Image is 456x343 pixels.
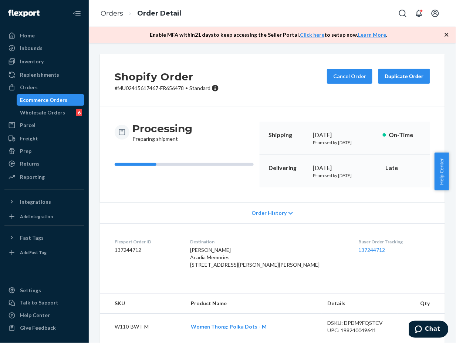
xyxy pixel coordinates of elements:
[378,69,430,84] button: Duplicate Order
[191,324,267,330] a: Women Thong: Polka Dots - M
[389,131,421,139] p: On-Time
[20,324,56,332] div: Give Feedback
[412,6,426,21] button: Open notifications
[150,31,388,39] p: Enable MFA within 21 days to keep accessing the Seller Portal. to setup now. .
[185,85,188,91] span: •
[409,321,449,339] iframe: Opens a widget where you can chat to one of our agents
[428,6,443,21] button: Open account menu
[398,314,445,341] td: 1
[4,119,84,131] a: Parcel
[8,10,40,17] img: Flexport logo
[4,211,84,223] a: Add Integration
[4,158,84,170] a: Returns
[268,164,307,172] p: Delivering
[313,172,377,179] p: Promised by [DATE]
[95,3,187,24] ol: breadcrumbs
[4,310,84,322] a: Help Center
[4,81,84,93] a: Orders
[20,249,47,256] div: Add Fast Tag
[328,327,392,334] div: UPC: 198240049641
[4,284,84,296] a: Settings
[20,287,41,294] div: Settings
[268,131,307,139] p: Shipping
[20,71,59,79] div: Replenishments
[313,131,377,139] div: [DATE]
[190,247,320,268] span: [PERSON_NAME] Acadia Memories [STREET_ADDRESS][PERSON_NAME][PERSON_NAME]
[20,84,38,91] div: Orders
[4,171,84,183] a: Reporting
[4,247,84,259] a: Add Fast Tag
[20,234,44,242] div: Fast Tags
[398,294,445,314] th: Qty
[189,85,210,91] span: Standard
[76,109,82,116] div: 6
[251,209,287,217] span: Order History
[20,147,31,155] div: Prep
[101,9,123,17] a: Orders
[20,198,51,206] div: Integrations
[313,139,377,146] p: Promised by [DATE]
[115,239,178,245] dt: Flexport Order ID
[4,69,84,81] a: Replenishments
[20,299,58,307] div: Talk to Support
[17,107,85,119] a: Wholesale Orders6
[132,122,192,135] h3: Processing
[300,31,325,38] a: Click here
[20,135,38,142] div: Freight
[386,164,421,172] p: Late
[4,56,84,67] a: Inventory
[435,153,449,190] button: Help Center
[115,246,178,254] dd: 137244712
[100,294,185,314] th: SKU
[20,96,68,104] div: Ecommerce Orders
[20,312,50,319] div: Help Center
[395,6,410,21] button: Open Search Box
[137,9,181,17] a: Order Detail
[4,196,84,208] button: Integrations
[185,294,322,314] th: Product Name
[17,94,85,106] a: Ecommerce Orders
[4,133,84,144] a: Freight
[328,320,392,327] div: DSKU: DPDM9FQSTCV
[115,84,219,92] p: # MU02415617467-FR656478
[4,42,84,54] a: Inbounds
[70,6,84,21] button: Close Navigation
[4,145,84,157] a: Prep
[20,58,44,65] div: Inventory
[20,213,53,220] div: Add Integration
[359,247,385,253] a: 137244712
[327,69,372,84] button: Cancel Order
[100,314,185,341] td: W110-BWT-M
[132,122,192,143] div: Preparing shipment
[20,109,65,116] div: Wholesale Orders
[20,173,45,181] div: Reporting
[115,69,219,84] h2: Shopify Order
[20,121,36,129] div: Parcel
[4,322,84,334] button: Give Feedback
[20,44,43,52] div: Inbounds
[20,160,40,167] div: Returns
[359,239,430,245] dt: Buyer Order Tracking
[4,30,84,41] a: Home
[4,297,84,309] button: Talk to Support
[358,31,386,38] a: Learn More
[4,232,84,244] button: Fast Tags
[322,294,398,314] th: Details
[190,239,347,245] dt: Destination
[385,73,424,80] div: Duplicate Order
[20,32,35,39] div: Home
[313,164,377,172] div: [DATE]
